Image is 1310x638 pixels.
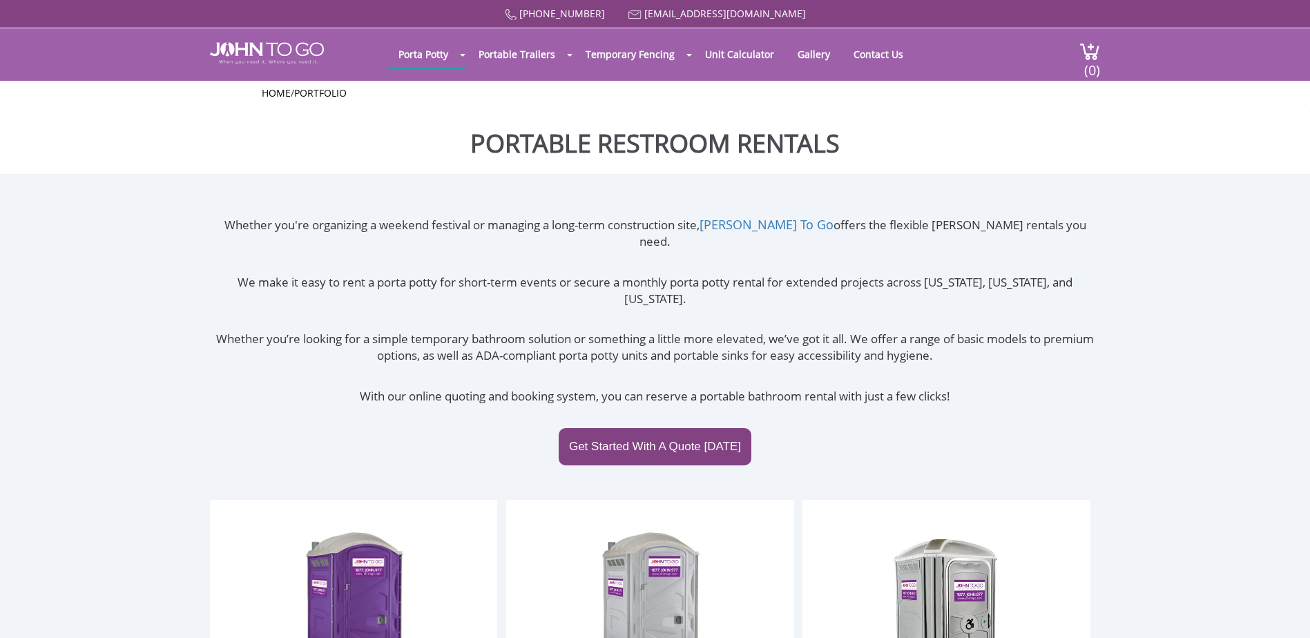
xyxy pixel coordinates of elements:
[388,41,459,68] a: Porta Potty
[505,9,517,21] img: Call
[519,7,605,20] a: [PHONE_NUMBER]
[210,388,1100,405] p: With our online quoting and booking system, you can reserve a portable bathroom rental with just ...
[468,41,566,68] a: Portable Trailers
[210,274,1100,308] p: We make it easy to rent a porta potty for short-term events or secure a monthly porta potty renta...
[644,7,806,20] a: [EMAIL_ADDRESS][DOMAIN_NAME]
[262,86,291,99] a: Home
[294,86,347,99] a: Portfolio
[210,42,324,64] img: JOHN to go
[1083,50,1100,79] span: (0)
[787,41,840,68] a: Gallery
[575,41,685,68] a: Temporary Fencing
[1255,583,1310,638] button: Live Chat
[262,86,1049,100] ul: /
[210,216,1100,251] p: Whether you're organizing a weekend festival or managing a long-term construction site, offers th...
[695,41,784,68] a: Unit Calculator
[1079,42,1100,61] img: cart a
[210,331,1100,365] p: Whether you’re looking for a simple temporary bathroom solution or something a little more elevat...
[559,428,751,465] a: Get Started With A Quote [DATE]
[843,41,914,68] a: Contact Us
[700,216,834,233] a: [PERSON_NAME] To Go
[628,10,642,19] img: Mail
